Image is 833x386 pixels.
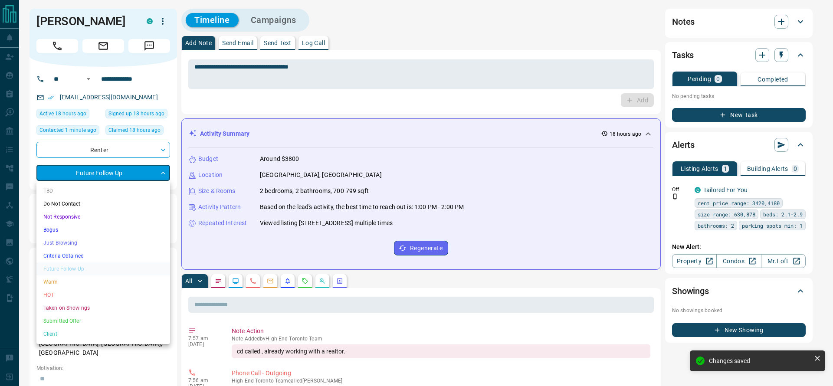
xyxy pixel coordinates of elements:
[36,223,170,236] li: Bogus
[36,236,170,249] li: Just Browsing
[709,357,810,364] div: Changes saved
[36,288,170,301] li: HOT
[36,327,170,340] li: Client
[36,275,170,288] li: Warm
[36,314,170,327] li: Submitted Offer
[36,184,170,197] li: TBD
[36,197,170,210] li: Do Not Contact
[36,301,170,314] li: Taken on Showings
[36,249,170,262] li: Criteria Obtained
[36,210,170,223] li: Not Responsive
